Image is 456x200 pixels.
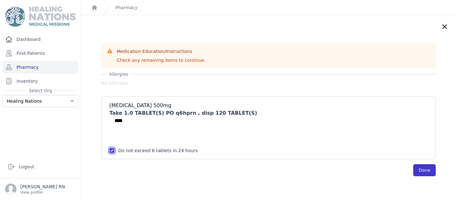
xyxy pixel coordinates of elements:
span: No Allergies [101,80,128,86]
span: Select Org [26,87,55,94]
a: Find Patients [3,47,78,60]
span: Allergies [107,71,131,77]
a: Dashboard [3,33,78,46]
a: Pharmacy [3,61,78,74]
div: Take 1.0 TABLET(S) PO q6hprn , disp 120 TABLET(S) [109,109,428,117]
a: Logout [5,160,76,173]
h3: Medication Education/Instructions [117,48,205,55]
p: View profile [20,190,65,195]
p: [PERSON_NAME] RN [20,184,65,190]
a: Pharmacy [115,4,138,11]
h3: [MEDICAL_DATA] 500mg [109,102,428,109]
button: Done [413,164,436,176]
p: Check any remaining items to continue. [117,57,205,63]
a: Inventory [3,75,78,87]
a: [PERSON_NAME] RN View profile [5,184,76,195]
img: Medical Missions EMR [5,6,75,27]
label: Do not exceed 6 tablets in 24 hours [118,148,198,153]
